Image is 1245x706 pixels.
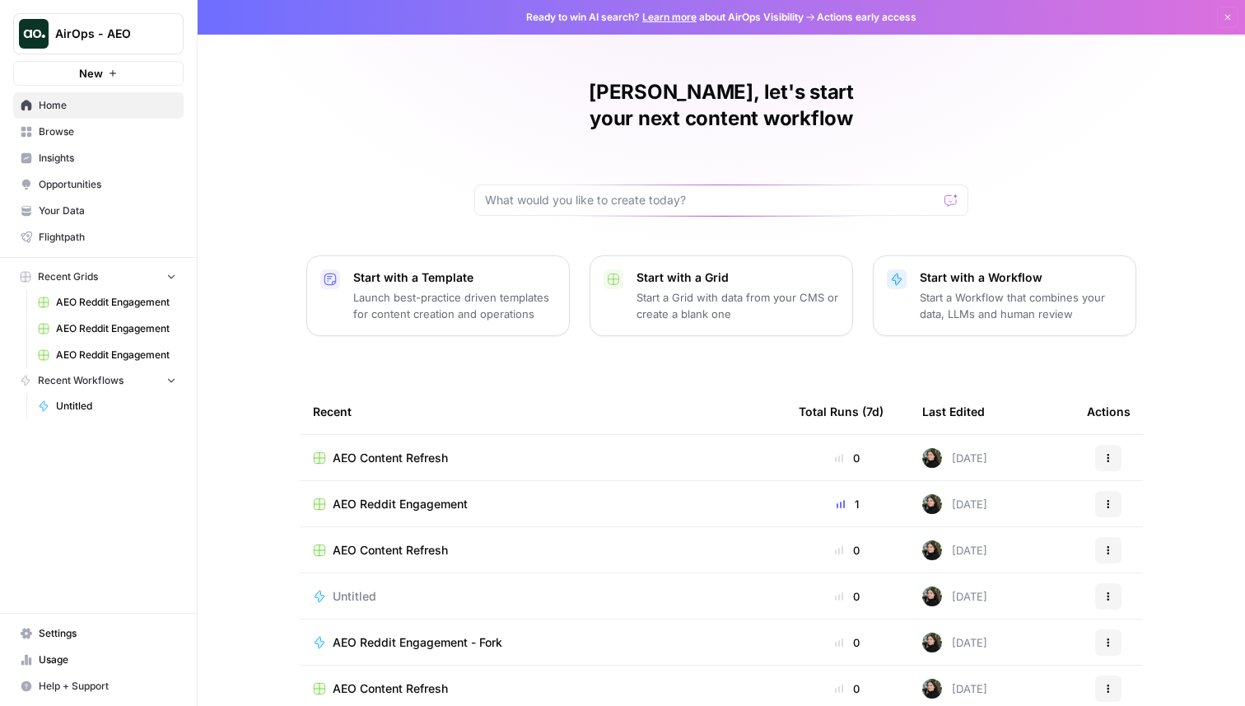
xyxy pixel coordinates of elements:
[922,389,985,434] div: Last Edited
[39,177,176,192] span: Opportunities
[13,145,184,171] a: Insights
[799,634,896,651] div: 0
[13,119,184,145] a: Browse
[922,679,942,699] img: eoqc67reg7z2luvnwhy7wyvdqmsw
[13,647,184,673] a: Usage
[313,496,772,512] a: AEO Reddit Engagement
[333,680,448,697] span: AEO Content Refresh
[873,255,1136,336] button: Start with a WorkflowStart a Workflow that combines your data, LLMs and human review
[353,269,556,286] p: Start with a Template
[56,348,176,362] span: AEO Reddit Engagement
[313,680,772,697] a: AEO Content Refresh
[526,10,804,25] span: Ready to win AI search? about AirOps Visibility
[333,496,468,512] span: AEO Reddit Engagement
[485,192,938,208] input: What would you like to create today?
[39,626,176,641] span: Settings
[39,679,176,694] span: Help + Support
[590,255,853,336] button: Start with a GridStart a Grid with data from your CMS or create a blank one
[79,65,103,82] span: New
[38,373,124,388] span: Recent Workflows
[636,269,839,286] p: Start with a Grid
[13,368,184,393] button: Recent Workflows
[922,494,987,514] div: [DATE]
[13,198,184,224] a: Your Data
[30,289,184,316] a: AEO Reddit Engagement
[474,79,968,132] h1: [PERSON_NAME], let's start your next content workflow
[313,389,772,434] div: Recent
[333,542,448,559] span: AEO Content Refresh
[30,342,184,368] a: AEO Reddit Engagement
[922,448,987,468] div: [DATE]
[333,588,376,605] span: Untitled
[313,588,772,605] a: Untitled
[1087,389,1131,434] div: Actions
[13,13,184,54] button: Workspace: AirOps - AEO
[13,673,184,699] button: Help + Support
[922,587,987,606] div: [DATE]
[13,171,184,198] a: Opportunities
[799,680,896,697] div: 0
[636,289,839,322] p: Start a Grid with data from your CMS or create a blank one
[13,92,184,119] a: Home
[922,633,942,652] img: eoqc67reg7z2luvnwhy7wyvdqmsw
[817,10,916,25] span: Actions early access
[56,321,176,336] span: AEO Reddit Engagement
[56,399,176,414] span: Untitled
[38,269,98,284] span: Recent Grids
[313,450,772,466] a: AEO Content Refresh
[30,393,184,419] a: Untitled
[333,634,502,651] span: AEO Reddit Engagement - Fork
[799,389,884,434] div: Total Runs (7d)
[306,255,570,336] button: Start with a TemplateLaunch best-practice driven templates for content creation and operations
[922,448,942,468] img: eoqc67reg7z2luvnwhy7wyvdqmsw
[13,264,184,289] button: Recent Grids
[13,61,184,86] button: New
[922,633,987,652] div: [DATE]
[55,26,155,42] span: AirOps - AEO
[13,620,184,647] a: Settings
[799,588,896,605] div: 0
[39,203,176,218] span: Your Data
[19,19,49,49] img: AirOps - AEO Logo
[39,151,176,166] span: Insights
[39,98,176,113] span: Home
[39,652,176,667] span: Usage
[313,634,772,651] a: AEO Reddit Engagement - Fork
[39,230,176,245] span: Flightpath
[30,316,184,342] a: AEO Reddit Engagement
[920,289,1122,322] p: Start a Workflow that combines your data, LLMs and human review
[13,224,184,250] a: Flightpath
[39,124,176,139] span: Browse
[922,679,987,699] div: [DATE]
[642,11,697,23] a: Learn more
[353,289,556,322] p: Launch best-practice driven templates for content creation and operations
[922,540,987,560] div: [DATE]
[313,542,772,559] a: AEO Content Refresh
[799,450,896,466] div: 0
[920,269,1122,286] p: Start with a Workflow
[799,496,896,512] div: 1
[922,494,942,514] img: eoqc67reg7z2luvnwhy7wyvdqmsw
[799,542,896,559] div: 0
[922,540,942,560] img: eoqc67reg7z2luvnwhy7wyvdqmsw
[922,587,942,606] img: eoqc67reg7z2luvnwhy7wyvdqmsw
[56,295,176,310] span: AEO Reddit Engagement
[333,450,448,466] span: AEO Content Refresh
